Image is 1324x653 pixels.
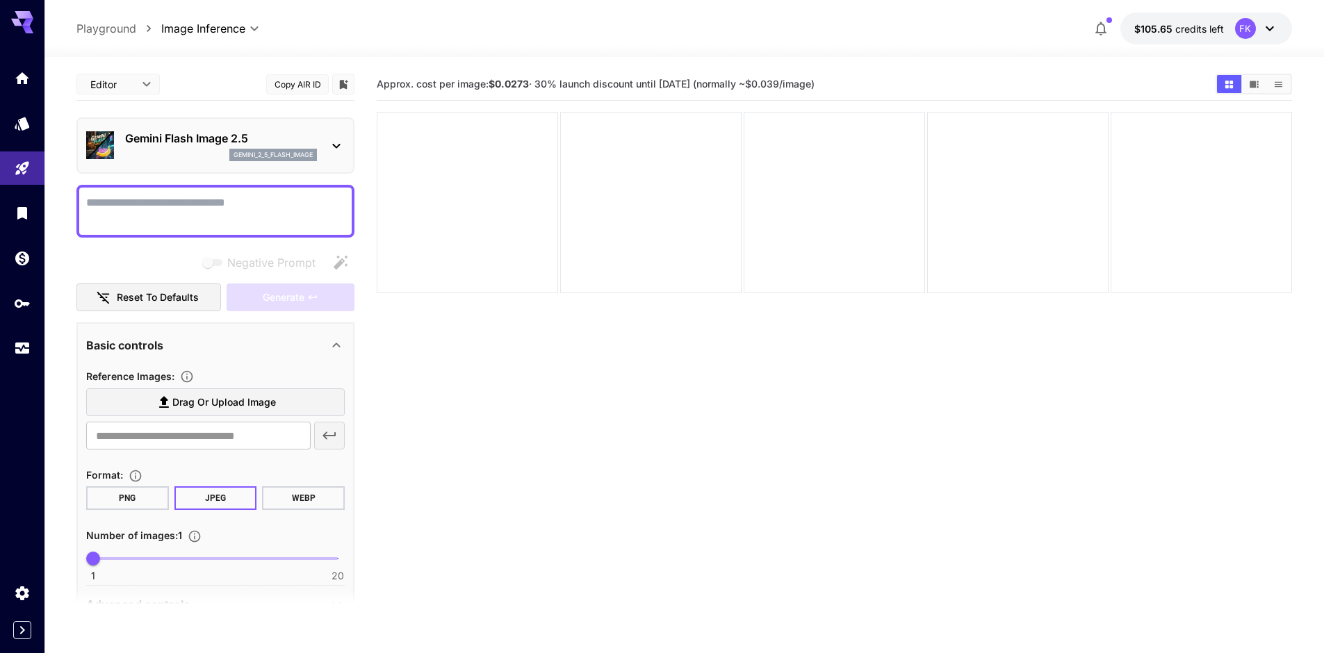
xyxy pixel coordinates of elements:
[14,69,31,87] div: Home
[125,130,317,147] p: Gemini Flash Image 2.5
[161,20,245,37] span: Image Inference
[266,74,329,94] button: Copy AIR ID
[14,204,31,222] div: Library
[86,337,163,354] p: Basic controls
[86,329,345,362] div: Basic controls
[377,78,815,90] span: Approx. cost per image: · 30% launch discount until [DATE] (normally ~$0.039/image)
[86,486,169,510] button: PNG
[1134,22,1224,36] div: $105.64952
[86,469,123,481] span: Format :
[86,388,345,417] label: Drag or upload image
[14,249,31,267] div: Wallet
[1217,75,1241,93] button: Show images in grid view
[174,486,257,510] button: JPEG
[262,486,345,510] button: WEBP
[91,569,95,583] span: 1
[76,20,136,37] a: Playground
[234,150,313,160] p: gemini_2_5_flash_image
[76,283,221,312] button: Reset to defaults
[182,529,207,543] button: Specify how many images to generate in a single request. Each image generation will be charged se...
[90,77,133,92] span: Editor
[1242,75,1266,93] button: Show images in video view
[1120,13,1292,44] button: $105.64952FK
[14,160,31,177] div: Playground
[86,124,345,167] div: Gemini Flash Image 2.5gemini_2_5_flash_image
[86,529,182,541] span: Number of images : 1
[13,621,31,639] button: Expand sidebar
[123,469,148,483] button: Choose the file format for the output image.
[1235,18,1256,39] div: FK
[174,370,199,383] button: Upload a reference image to guide the result. This is needed for Image-to-Image or Inpainting. Su...
[76,20,161,37] nav: breadcrumb
[489,78,529,90] b: $0.0273
[86,370,174,382] span: Reference Images :
[227,254,316,271] span: Negative Prompt
[1134,23,1175,35] span: $105.65
[1175,23,1224,35] span: credits left
[1266,75,1291,93] button: Show images in list view
[199,254,327,271] span: Negative prompts are not compatible with the selected model.
[337,76,350,92] button: Add to library
[14,115,31,132] div: Models
[332,569,344,583] span: 20
[172,394,276,411] span: Drag or upload image
[1216,74,1292,94] div: Show images in grid viewShow images in video viewShow images in list view
[14,295,31,312] div: API Keys
[14,340,31,357] div: Usage
[14,584,31,602] div: Settings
